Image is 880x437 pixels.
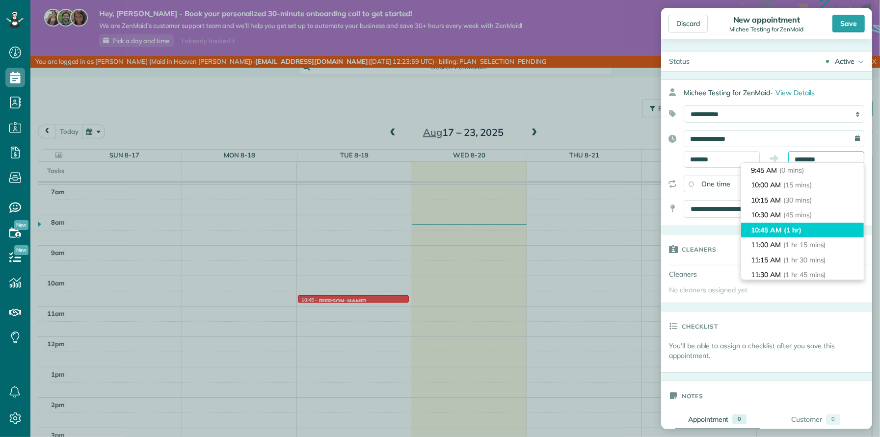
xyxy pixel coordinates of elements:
[727,26,807,33] div: Michee Testing for ZenMaid
[832,15,865,32] div: Save
[826,414,840,425] div: 0
[741,267,864,283] li: 11:30 AM
[661,51,697,71] div: Status
[771,88,773,97] span: ·
[668,15,708,32] div: Discard
[741,163,864,178] li: 9:45 AM
[688,414,729,424] div: Appointment
[779,166,804,175] span: (0 mins)
[669,285,747,294] span: No cleaners assigned yet
[701,180,730,188] span: One time
[741,253,864,268] li: 11:15 AM
[661,265,730,283] div: Cleaners
[741,207,864,223] li: 10:30 AM
[791,414,822,425] div: Customer
[727,15,807,25] div: New appointment
[684,84,872,102] div: Michee Testing for ZenMaid
[682,234,717,264] h3: Cleaners
[14,245,28,255] span: New
[741,178,864,193] li: 10:00 AM
[669,341,872,360] p: You’ll be able to assign a checklist after you save this appointment.
[741,237,864,253] li: 11:00 AM
[682,311,718,341] h3: Checklist
[783,210,812,219] span: (45 mins)
[783,270,826,279] span: (1 hr 45 mins)
[783,196,812,205] span: (30 mins)
[741,223,864,238] li: 10:45 AM
[784,226,801,234] span: (1 hr)
[835,56,854,66] div: Active
[783,256,826,264] span: (1 hr 30 mins)
[689,182,693,187] input: One time
[741,193,864,208] li: 10:15 AM
[783,240,826,249] span: (1 hr 15 mins)
[783,180,812,189] span: (15 mins)
[775,88,815,97] span: View Details
[682,381,703,411] h3: Notes
[14,220,28,230] span: New
[732,414,747,424] div: 0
